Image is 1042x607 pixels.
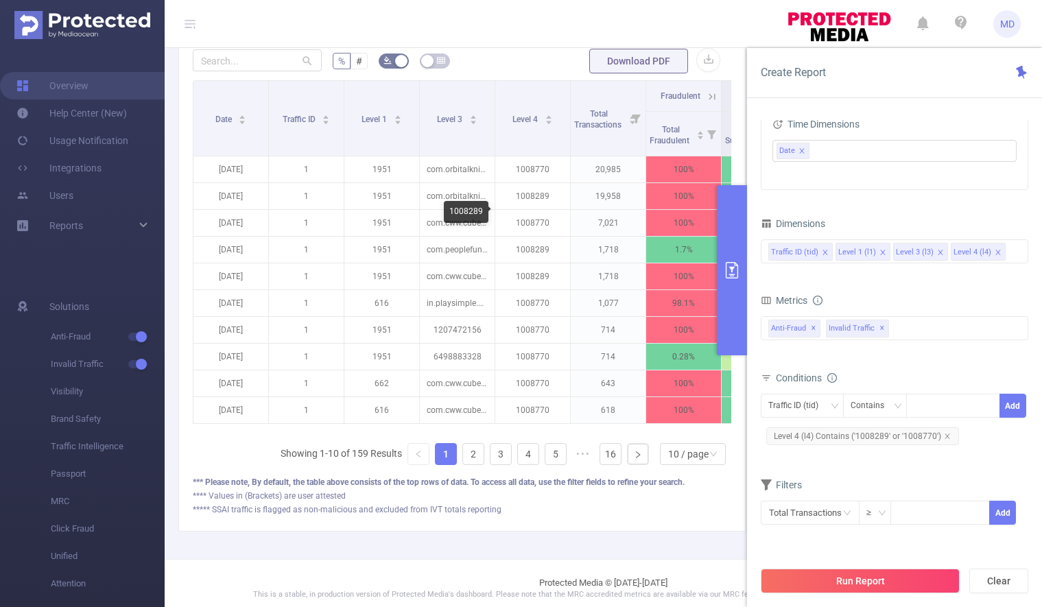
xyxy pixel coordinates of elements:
[646,156,721,182] p: 100%
[777,143,809,159] li: Date
[269,344,344,370] p: 1
[362,115,389,124] span: Level 1
[545,113,553,121] div: Sort
[269,317,344,343] p: 1
[269,263,344,289] p: 1
[269,237,344,263] p: 1
[193,344,268,370] p: [DATE]
[469,113,477,121] div: Sort
[344,344,419,370] p: 1951
[512,115,540,124] span: Level 4
[779,143,795,158] span: Date
[344,370,419,396] p: 662
[322,113,330,121] div: Sort
[702,112,721,156] i: Filter menu
[322,119,330,123] i: icon: caret-down
[495,370,570,396] p: 1008770
[646,237,721,263] p: 1.7%
[16,72,88,99] a: Overview
[589,49,688,73] button: Download PDF
[761,569,960,593] button: Run Report
[761,295,807,306] span: Metrics
[344,317,419,343] p: 1951
[193,49,322,71] input: Search...
[469,119,477,123] i: icon: caret-down
[193,290,268,316] p: [DATE]
[344,183,419,209] p: 1951
[495,290,570,316] p: 1008770
[571,156,646,182] p: 20,985
[944,433,951,440] i: icon: close
[283,115,318,124] span: Traffic ID
[436,444,456,464] a: 1
[281,443,402,465] li: Showing 1-10 of 159 Results
[420,290,495,316] p: in.playsimple.wordsolitaire
[420,397,495,423] p: com.cww.cubecraft
[878,509,886,519] i: icon: down
[969,569,1028,593] button: Clear
[571,210,646,236] p: 7,021
[600,443,621,465] li: 16
[199,589,1008,601] p: This is a stable, in production version of Protected Media's dashboard. Please note that the MRC ...
[51,350,165,378] span: Invalid Traffic
[646,317,721,343] p: 100%
[836,243,890,261] li: Level 1 (l1)
[344,290,419,316] p: 616
[572,443,594,465] span: •••
[239,113,246,117] i: icon: caret-up
[193,503,731,516] div: ***** SSAI traffic is flagged as non-malicious and excluded from IVT totals reporting
[193,317,268,343] p: [DATE]
[798,147,805,156] i: icon: close
[495,263,570,289] p: 1008289
[866,501,881,524] div: ≥
[462,443,484,465] li: 2
[344,237,419,263] p: 1951
[954,243,991,261] div: Level 4 (l4)
[193,263,268,289] p: [DATE]
[1000,10,1015,38] span: MD
[16,127,128,154] a: Usage Notification
[571,397,646,423] p: 618
[49,293,89,320] span: Solutions
[444,201,488,223] div: 1008289
[766,427,959,445] span: Level 4 (l4) Contains ('1008289' or '1008770')
[463,444,484,464] a: 2
[725,125,768,145] span: Total Suspicious
[269,210,344,236] p: 1
[999,394,1026,418] button: Add
[571,370,646,396] p: 643
[571,317,646,343] p: 714
[51,570,165,597] span: Attention
[420,263,495,289] p: com.cww.cubecraft
[344,397,419,423] p: 616
[51,433,165,460] span: Traffic Intelligence
[545,443,567,465] li: 5
[722,344,796,370] p: 0.42%
[768,394,828,417] div: Traffic ID (tid)
[517,443,539,465] li: 4
[838,243,876,261] div: Level 1 (l1)
[14,11,150,39] img: Protected Media
[51,488,165,515] span: MRC
[696,129,704,137] div: Sort
[495,397,570,423] p: 1008770
[826,320,889,337] span: Invalid Traffic
[646,397,721,423] p: 100%
[420,210,495,236] p: com.cww.cubecraft
[16,182,73,209] a: Users
[545,444,566,464] a: 5
[51,323,165,350] span: Anti-Fraud
[571,237,646,263] p: 1,718
[193,156,268,182] p: [DATE]
[193,237,268,263] p: [DATE]
[469,113,477,117] i: icon: caret-up
[696,129,704,133] i: icon: caret-up
[16,99,127,127] a: Help Center (New)
[574,109,624,130] span: Total Transactions
[51,378,165,405] span: Visibility
[879,249,886,257] i: icon: close
[356,56,362,67] span: #
[627,443,649,465] li: Next Page
[571,344,646,370] p: 714
[420,317,495,343] p: 1207472156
